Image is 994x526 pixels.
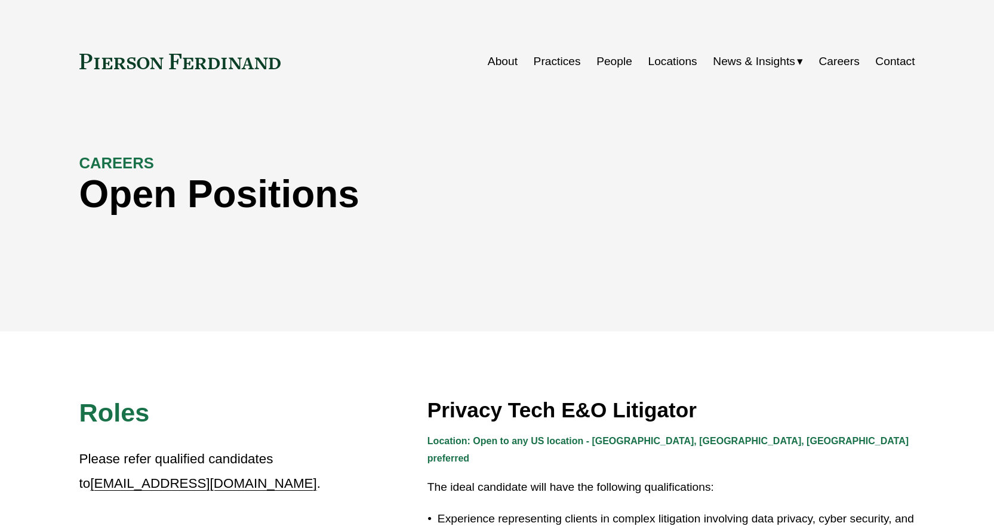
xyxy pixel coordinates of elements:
a: People [596,50,632,73]
a: About [488,50,518,73]
a: Practices [534,50,581,73]
h1: Open Positions [79,173,706,216]
p: Please refer qualified candidates to . [79,447,323,496]
a: [EMAIL_ADDRESS][DOMAIN_NAME] [90,476,316,491]
a: Locations [648,50,697,73]
p: The ideal candidate will have the following qualifications: [427,477,915,498]
span: Roles [79,398,150,427]
a: Careers [818,50,859,73]
a: Contact [875,50,915,73]
h3: Privacy Tech E&O Litigator [427,397,915,423]
span: News & Insights [713,51,795,72]
strong: Location: Open to any US location - [GEOGRAPHIC_DATA], [GEOGRAPHIC_DATA], [GEOGRAPHIC_DATA] prefe... [427,436,912,463]
a: folder dropdown [713,50,803,73]
strong: CAREERS [79,155,154,171]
